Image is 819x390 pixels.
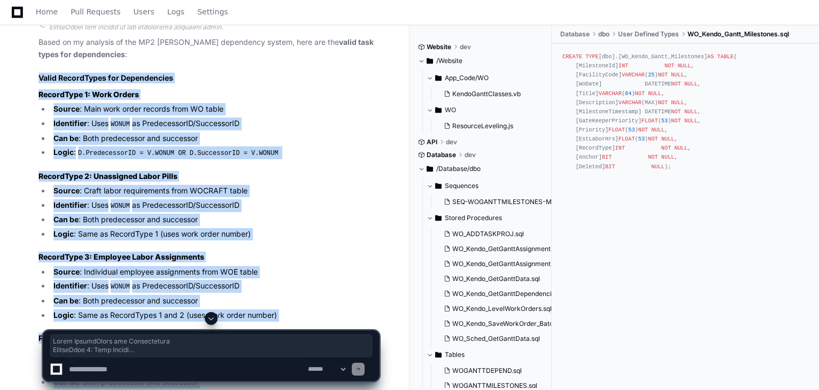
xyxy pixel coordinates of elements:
span: NOT [648,154,658,160]
button: /Database/dbo [418,160,544,177]
strong: Identifier [53,119,87,128]
span: NOT [638,127,648,133]
span: API [427,138,437,146]
span: NULL [651,127,665,133]
span: NOT [635,90,645,97]
svg: Directory [427,162,433,175]
span: AS [707,53,714,60]
li: : Uses as PredecessorID/SuccessorID [50,118,379,130]
svg: Directory [435,212,442,224]
span: Pull Requests [71,9,120,15]
li: : Both predecessor and successor [50,132,379,145]
span: Settings [197,9,228,15]
span: App_Code/WO [445,74,489,82]
span: NULL [671,99,684,106]
span: WO_Kendo_GetGanttAssignments.sql [452,260,564,268]
button: WO_Kendo_GetGanttDependencies.sql [439,286,554,301]
span: NULL [684,108,698,115]
span: /Database/dbo [436,165,481,173]
span: VARCHAR [622,72,645,78]
strong: Source [53,104,80,113]
button: Stored Procedures [427,209,552,227]
li: : [50,146,379,159]
span: NULL [661,136,675,142]
span: Users [134,9,154,15]
span: BIT [602,154,612,160]
li: : Main work order records from WO table [50,103,379,115]
span: dev [465,151,476,159]
li: : Craft labor requirements from WOCRAFT table [50,185,379,197]
span: NOT [671,118,681,124]
svg: Directory [435,180,442,192]
span: NULL [674,145,687,151]
span: 25 [648,72,654,78]
span: dev [446,138,457,146]
span: BIT [605,163,615,170]
span: WO [445,106,456,114]
code: WONUM [109,282,132,292]
span: NULL [671,72,684,78]
span: Stored Procedures [445,214,502,222]
span: FLOAT [608,127,625,133]
span: NULL [684,81,698,87]
div: [dbo].[WO_Kendo_Gantt_Milestones] ( [MilestoneId] , [FacilityCode] ( ) , [WoDate] DATETIME , [Tit... [562,52,808,171]
button: WO_Kendo_LevelWorkOrders.sql [439,301,554,316]
button: SEQ-WOGANTTMILESTONES-MilestoneId.sql [439,194,554,209]
span: NOT [665,63,674,69]
button: Sequences [427,177,552,194]
li: : Uses as PredecessorID/SuccessorID [50,280,379,293]
li: : Same as RecordTypes 1 and 2 (uses work order number) [50,309,379,322]
span: NOT [648,136,658,142]
span: NULL [661,154,675,160]
button: WO_ADDTASKPROJ.sql [439,227,554,241]
span: 64 [625,90,631,97]
code: WONUM [109,120,132,129]
li: : Individual employee assignments from WOE table [50,266,379,278]
span: INT [615,145,625,151]
span: CREATE [562,53,582,60]
button: WO_Kendo_GetGanttData.sql [439,271,554,286]
strong: RecordType 2: Unassigned Labor Pills [38,171,177,181]
svg: Directory [435,72,442,84]
strong: Logic [53,147,74,157]
svg: Directory [435,104,442,116]
span: NOT [661,145,671,151]
strong: valid task types for dependencies [38,37,374,59]
span: Lorem IpsumdOlors ame Consectetura ElitseDdoe 4: Temp Incidi Utlabo: Etdo magn aliqu enimadm veni... [53,337,369,354]
strong: Can be [53,134,79,143]
strong: Source [53,186,80,195]
div: Lorem ip do sitametc ad eli seddoe temporinci utl etdolore magnaa, E adm ven quisnos e ullamcolab... [49,22,379,31]
span: NOT [658,99,668,106]
span: Logs [167,9,184,15]
span: WO_Kendo_GetGanttAssignments_ResourceTypes.sql [452,245,613,253]
li: : Both predecessor and successor [50,214,379,226]
span: FLOAT [642,118,658,124]
span: WO_Kendo_Gantt_Milestones.sql [687,30,789,38]
span: dbo [598,30,609,38]
span: FLOAT [619,136,635,142]
span: NOT [658,72,668,78]
li: : Same as RecordType 1 (uses work order number) [50,228,379,240]
span: 53 [638,136,645,142]
span: Website [427,43,451,51]
strong: Source [53,267,80,276]
strong: RecordType 3: Employee Labor Assignments [38,252,204,261]
span: ResourceLeveling.js [452,122,513,130]
strong: Logic [53,310,74,319]
span: NOT [671,81,681,87]
span: INT [619,63,628,69]
span: TABLE [717,53,734,60]
span: VARCHAR [599,90,622,97]
button: ResourceLeveling.js [439,119,537,134]
span: /Website [436,57,462,65]
h2: Valid RecordTypes for Dependencies [38,73,379,83]
span: WO_Kendo_LevelWorkOrders.sql [452,305,552,313]
span: Database [560,30,590,38]
strong: Can be [53,296,79,305]
strong: Can be [53,215,79,224]
code: WONUM [109,201,132,211]
button: KendoGanttClasses.vb [439,87,537,102]
strong: Logic [53,229,74,238]
svg: Directory [427,54,433,67]
span: NULL [648,90,661,97]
